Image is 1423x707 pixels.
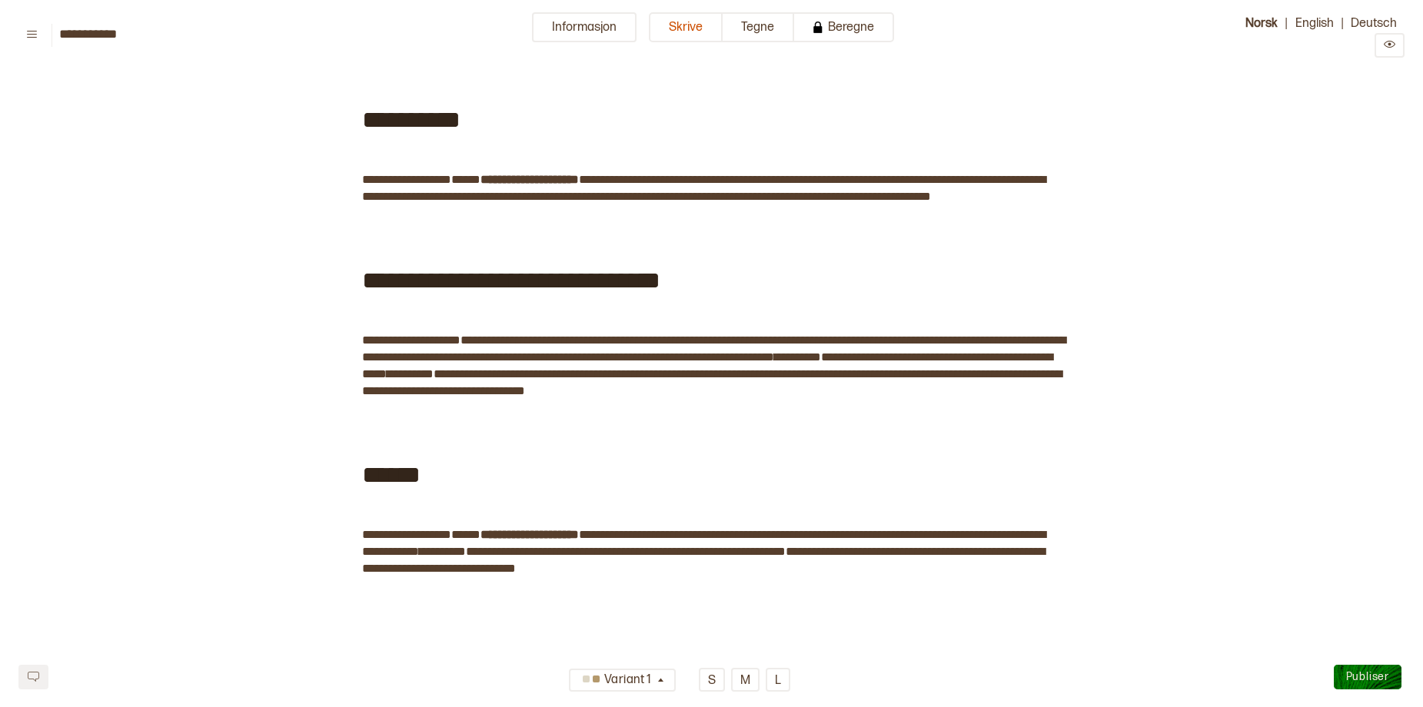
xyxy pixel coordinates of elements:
button: Deutsch [1343,12,1405,33]
a: Skrive [649,12,723,58]
button: L [766,668,790,692]
a: Beregne [794,12,894,58]
svg: Preview [1384,38,1395,50]
button: Tegne [723,12,794,42]
button: S [699,668,725,692]
button: Skrive [649,12,723,42]
button: English [1288,12,1342,33]
button: Variant 1 [569,669,676,692]
span: Publiser [1346,670,1389,683]
button: Beregne [794,12,894,42]
button: Preview [1375,33,1405,58]
a: Tegne [723,12,794,58]
div: Variant 1 [578,668,655,693]
a: Preview [1375,39,1405,54]
button: M [731,668,760,692]
button: Informasjon [532,12,637,42]
button: Norsk [1238,12,1285,33]
div: | | [1212,12,1405,58]
button: Publiser [1334,665,1401,689]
